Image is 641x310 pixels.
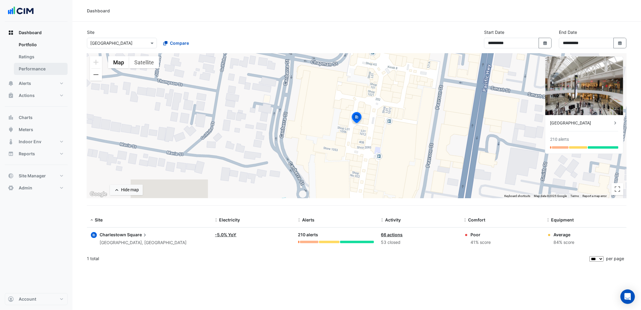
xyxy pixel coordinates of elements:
[8,80,14,86] app-icon: Alerts
[550,120,612,126] div: [GEOGRAPHIC_DATA]
[90,69,102,81] button: Zoom out
[110,185,143,195] button: Hide map
[127,231,148,238] span: Square
[8,173,14,179] app-icon: Site Manager
[88,190,108,198] img: Google
[19,127,33,133] span: Meters
[14,63,68,75] a: Performance
[19,151,35,157] span: Reports
[19,115,33,121] span: Charts
[534,194,567,198] span: Map data ©2025 Google
[108,56,129,68] button: Show street map
[468,217,486,222] span: Comfort
[215,232,237,237] a: -5.0% YoY
[19,80,31,86] span: Alerts
[8,185,14,191] app-icon: Admin
[5,39,68,77] div: Dashboard
[504,194,530,198] button: Keyboard shortcuts
[471,231,491,238] div: Poor
[95,217,103,222] span: Site
[545,57,623,115] img: Charlestown Square
[8,151,14,157] app-icon: Reports
[7,5,34,17] img: Company Logo
[5,170,68,182] button: Site Manager
[570,194,579,198] a: Terms (opens in new tab)
[87,251,588,266] div: 1 total
[385,217,401,222] span: Activity
[620,289,635,304] div: Open Intercom Messenger
[8,30,14,36] app-icon: Dashboard
[606,256,624,261] span: per page
[381,239,457,246] div: 53 closed
[19,92,35,98] span: Actions
[551,217,574,222] span: Equipment
[617,40,623,46] fa-icon: Select Date
[5,148,68,160] button: Reports
[8,115,14,121] app-icon: Charts
[5,136,68,148] button: Indoor Env
[381,232,403,237] a: 66 actions
[5,182,68,194] button: Admin
[5,124,68,136] button: Meters
[611,183,623,195] button: Toggle fullscreen view
[582,194,607,198] a: Report a map error
[90,56,102,68] button: Zoom in
[129,56,159,68] button: Show satellite imagery
[5,293,68,305] button: Account
[88,190,108,198] a: Open this area in Google Maps (opens a new window)
[302,217,315,222] span: Alerts
[554,231,575,238] div: Average
[121,187,139,193] div: Hide map
[8,92,14,98] app-icon: Actions
[19,30,42,36] span: Dashboard
[471,239,491,246] div: 41% score
[19,296,36,302] span: Account
[100,232,126,237] span: Charlestown
[19,185,32,191] span: Admin
[100,239,187,246] div: [GEOGRAPHIC_DATA], [GEOGRAPHIC_DATA]
[543,40,548,46] fa-icon: Select Date
[5,77,68,89] button: Alerts
[87,29,94,35] label: Site
[19,139,41,145] span: Indoor Env
[19,173,46,179] span: Site Manager
[8,127,14,133] app-icon: Meters
[87,8,110,14] div: Dashboard
[170,40,189,46] span: Compare
[14,51,68,63] a: Ratings
[5,111,68,124] button: Charts
[550,136,569,143] div: 210 alerts
[159,38,193,48] button: Compare
[298,231,374,238] div: 210 alerts
[554,239,575,246] div: 84% score
[8,139,14,145] app-icon: Indoor Env
[484,29,504,35] label: Start Date
[559,29,577,35] label: End Date
[5,89,68,102] button: Actions
[14,39,68,51] a: Portfolio
[5,27,68,39] button: Dashboard
[219,217,240,222] span: Electricity
[350,111,363,126] img: site-pin-selected.svg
